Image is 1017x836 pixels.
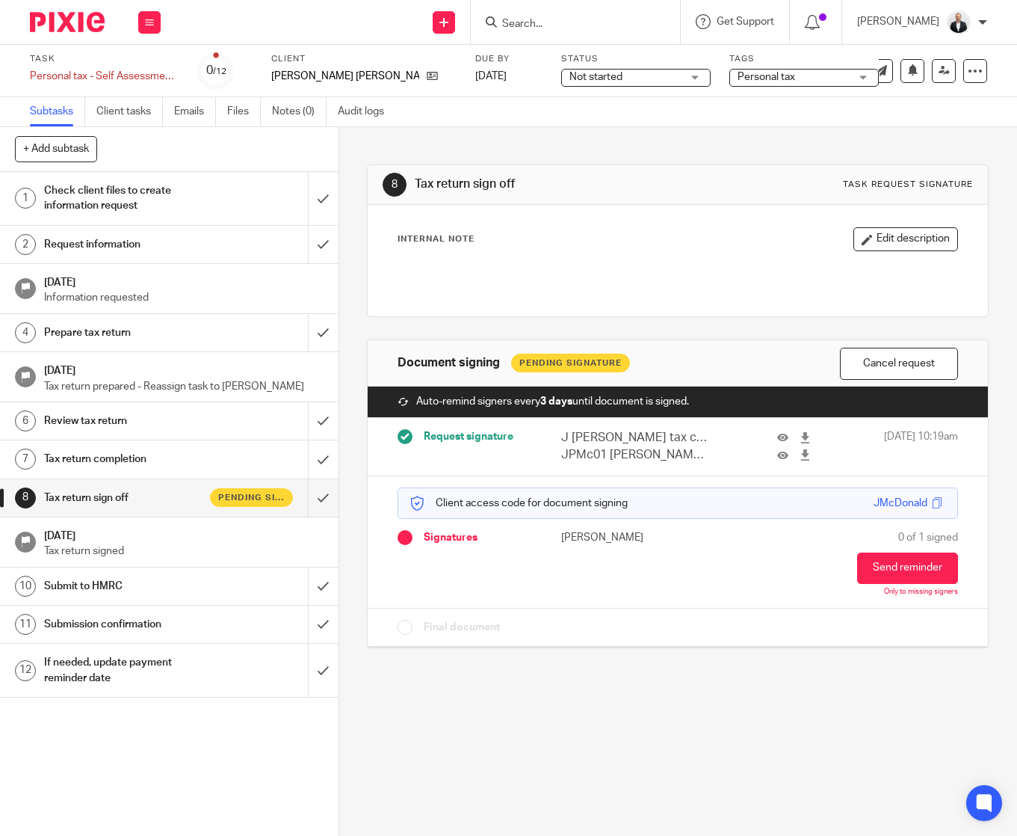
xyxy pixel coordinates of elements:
label: Tags [729,53,879,65]
span: 0 of 1 signed [898,530,958,545]
input: Search [501,18,635,31]
label: Task [30,53,179,65]
h1: Prepare tax return [44,322,210,344]
h1: Tax return completion [44,448,210,470]
a: Subtasks [30,97,85,126]
h1: If needed, update payment reminder date [44,651,210,689]
label: Client [271,53,457,65]
p: Only to missing signers [884,588,958,597]
label: Due by [475,53,542,65]
h1: Check client files to create information request [44,179,210,218]
span: Personal tax [738,72,795,82]
div: 10 [15,576,36,597]
div: JMcDonald [874,496,927,511]
h1: Request information [44,233,210,256]
h1: Tax return sign off [44,487,210,509]
div: Personal tax - Self Assessment non company director - [DATE]-[DATE] [30,69,179,84]
label: Status [561,53,711,65]
button: Edit description [853,227,958,251]
strong: 3 days [540,396,572,407]
p: [PERSON_NAME] [561,530,678,545]
a: Emails [174,97,216,126]
button: Send reminder [857,553,958,584]
span: Auto-remind signers every until document is signed. [416,394,689,409]
span: Get Support [717,16,774,27]
div: 8 [15,488,36,508]
h1: [DATE] [44,525,324,544]
div: 2 [15,234,36,255]
h1: Document signing [398,355,500,371]
p: J [PERSON_NAME] tax calculation 24.25.pdf [561,429,711,446]
div: 12 [15,660,36,681]
div: Personal tax - Self Assessment non company director - 2025-2026 [30,69,179,84]
div: Pending Signature [511,354,630,372]
small: /12 [213,67,226,76]
h1: Tax return sign off [415,176,710,192]
div: 4 [15,322,36,343]
div: 1 [15,188,36,209]
div: 6 [15,411,36,431]
a: Client tasks [96,97,163,126]
span: [DATE] [475,71,507,82]
p: [PERSON_NAME] [PERSON_NAME] [271,69,419,84]
p: Internal Note [398,233,475,245]
a: Audit logs [338,97,395,126]
div: 7 [15,449,36,470]
div: Task request signature [843,179,973,191]
p: JPMc01 [PERSON_NAME] SA100 24-25.pdf [561,446,711,464]
div: 8 [383,173,407,197]
p: Tax return signed [44,544,324,559]
span: Signatures [424,530,477,545]
div: 11 [15,614,36,635]
h1: Submission confirmation [44,613,210,636]
div: 0 [206,62,226,79]
h1: [DATE] [44,271,324,290]
img: _SKY9589-Edit-2.jpeg [947,10,971,34]
a: Files [227,97,261,126]
span: [DATE] 10:19am [884,429,958,464]
p: [PERSON_NAME] [857,14,939,29]
button: + Add subtask [15,136,97,162]
h1: [DATE] [44,360,324,378]
span: Pending signature [218,491,285,504]
h1: Submit to HMRC [44,575,210,597]
p: Tax return prepared - Reassign task to [PERSON_NAME] [44,379,324,394]
h1: Review tax return [44,410,210,432]
span: Request signature [424,429,513,444]
p: Information requested [44,290,324,305]
a: Notes (0) [272,97,327,126]
img: Pixie [30,12,105,32]
span: Not started [569,72,622,82]
button: Cancel request [840,348,958,380]
p: Client access code for document signing [409,496,628,511]
span: Final document [424,620,500,635]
